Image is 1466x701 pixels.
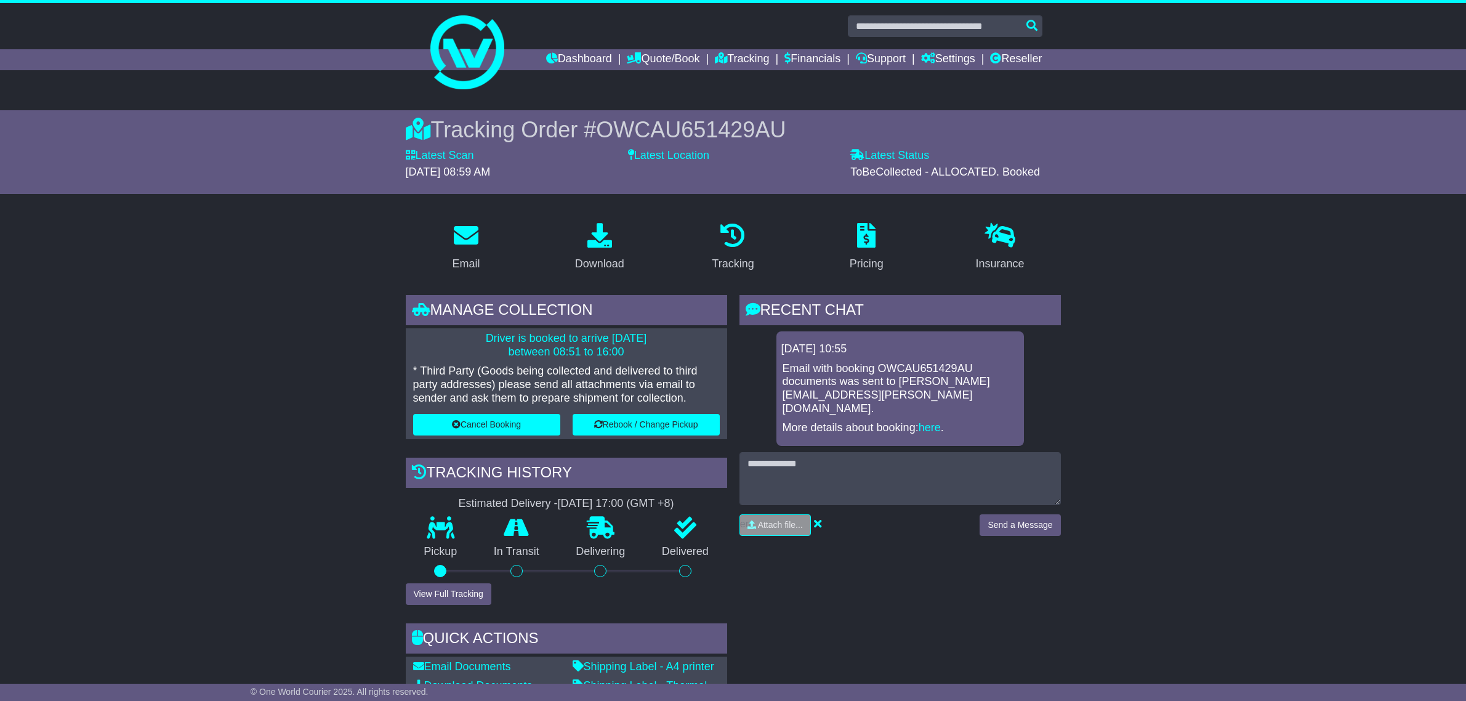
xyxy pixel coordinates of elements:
[739,295,1061,328] div: RECENT CHAT
[842,219,892,277] a: Pricing
[850,256,884,272] div: Pricing
[596,117,786,142] span: OWCAU651429AU
[406,458,727,491] div: Tracking history
[251,687,429,697] span: © One World Courier 2025. All rights reserved.
[413,332,720,359] p: Driver is booked to arrive [DATE] between 08:51 to 16:00
[558,545,644,559] p: Delivering
[558,497,674,511] div: [DATE] 17:00 (GMT +8)
[413,679,533,692] a: Download Documents
[783,362,1018,415] p: Email with booking OWCAU651429AU documents was sent to [PERSON_NAME][EMAIL_ADDRESS][PERSON_NAME][...
[968,219,1033,277] a: Insurance
[856,49,906,70] a: Support
[715,49,769,70] a: Tracking
[575,256,624,272] div: Download
[712,256,754,272] div: Tracking
[475,545,558,559] p: In Transit
[406,545,476,559] p: Pickup
[850,166,1040,178] span: ToBeCollected - ALLOCATED. Booked
[546,49,612,70] a: Dashboard
[452,256,480,272] div: Email
[406,497,727,511] div: Estimated Delivery -
[704,219,762,277] a: Tracking
[980,514,1060,536] button: Send a Message
[850,149,929,163] label: Latest Status
[567,219,632,277] a: Download
[990,49,1042,70] a: Reseller
[413,660,511,673] a: Email Documents
[783,421,1018,435] p: More details about booking: .
[919,421,941,434] a: here
[784,49,840,70] a: Financials
[413,414,560,436] button: Cancel Booking
[573,414,720,436] button: Rebook / Change Pickup
[444,219,488,277] a: Email
[627,49,699,70] a: Quote/Book
[976,256,1025,272] div: Insurance
[921,49,975,70] a: Settings
[781,342,1019,356] div: [DATE] 10:55
[406,295,727,328] div: Manage collection
[406,116,1061,143] div: Tracking Order #
[573,660,714,673] a: Shipping Label - A4 printer
[628,149,709,163] label: Latest Location
[413,365,720,405] p: * Third Party (Goods being collected and delivered to third party addresses) please send all atta...
[406,166,491,178] span: [DATE] 08:59 AM
[643,545,727,559] p: Delivered
[406,623,727,657] div: Quick Actions
[406,583,491,605] button: View Full Tracking
[406,149,474,163] label: Latest Scan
